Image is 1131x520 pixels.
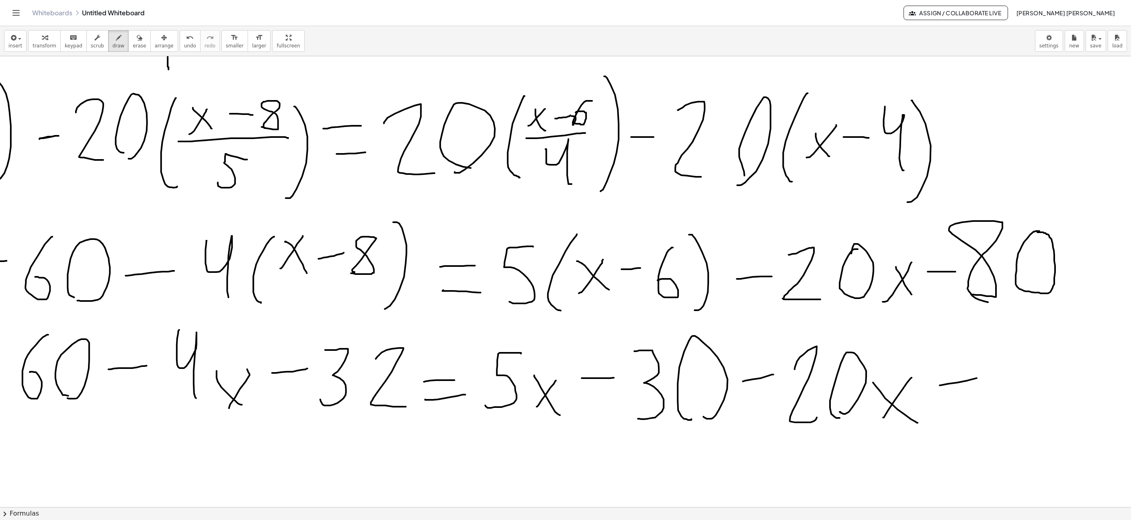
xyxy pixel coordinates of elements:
[108,30,129,52] button: draw
[910,9,1002,16] span: Assign / Collaborate Live
[133,43,146,49] span: erase
[113,43,125,49] span: draw
[255,33,263,43] i: format_size
[221,30,248,52] button: format_sizesmaller
[70,33,77,43] i: keyboard
[1035,30,1063,52] button: settings
[60,30,87,52] button: keyboardkeypad
[231,33,238,43] i: format_size
[4,30,27,52] button: insert
[180,30,201,52] button: undoundo
[1016,9,1115,16] span: [PERSON_NAME] [PERSON_NAME]
[33,43,56,49] span: transform
[1090,43,1101,49] span: save
[186,33,194,43] i: undo
[200,30,220,52] button: redoredo
[8,43,22,49] span: insert
[206,33,214,43] i: redo
[150,30,178,52] button: arrange
[1086,30,1106,52] button: save
[155,43,174,49] span: arrange
[1039,43,1059,49] span: settings
[904,6,1008,20] button: Assign / Collaborate Live
[1108,30,1127,52] button: load
[248,30,270,52] button: format_sizelarger
[65,43,82,49] span: keypad
[277,43,300,49] span: fullscreen
[272,30,304,52] button: fullscreen
[1069,43,1079,49] span: new
[1112,43,1123,49] span: load
[91,43,104,49] span: scrub
[1010,6,1121,20] button: [PERSON_NAME] [PERSON_NAME]
[128,30,150,52] button: erase
[252,43,266,49] span: larger
[86,30,109,52] button: scrub
[32,9,72,17] a: Whiteboards
[184,43,196,49] span: undo
[10,6,23,19] button: Toggle navigation
[1065,30,1084,52] button: new
[28,30,61,52] button: transform
[226,43,244,49] span: smaller
[205,43,215,49] span: redo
